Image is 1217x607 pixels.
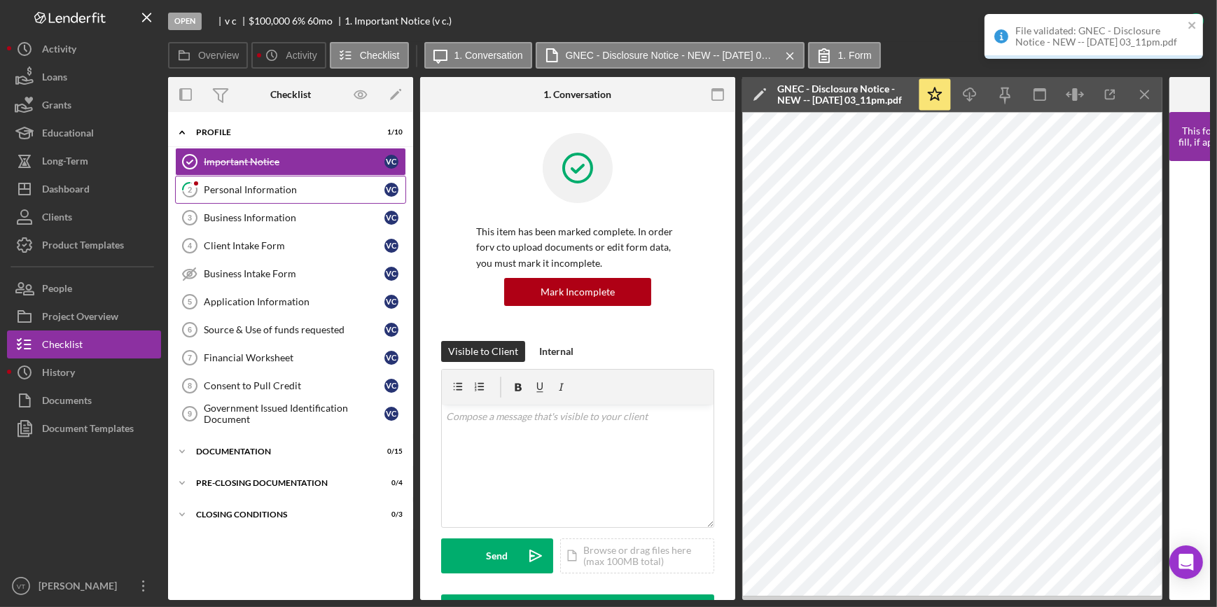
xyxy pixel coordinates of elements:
div: Personal Information [204,184,384,195]
div: Documentation [196,447,368,456]
button: Mark Incomplete [504,278,651,306]
button: Documents [7,386,161,414]
tspan: 2 [188,185,192,194]
button: Checklist [7,330,161,358]
div: File validated: GNEC - Disclosure Notice - NEW -- [DATE] 03_11pm.pdf [1015,25,1183,48]
div: v c [384,379,398,393]
div: 0 / 3 [377,510,403,519]
div: Dashboard [42,175,90,207]
div: Document Templates [42,414,134,446]
a: Dashboard [7,175,161,203]
button: Clients [7,203,161,231]
div: Business Information [204,212,384,223]
div: 60 mo [307,15,333,27]
button: Complete [1122,7,1210,35]
div: Important Notice [204,156,384,167]
div: Checklist [270,89,311,100]
a: Important Noticevc [175,148,406,176]
div: Long-Term [42,147,88,179]
tspan: 6 [188,326,192,334]
div: Activity [42,35,76,67]
a: 9Government Issued Identification Documentvc [175,400,406,428]
div: People [42,274,72,306]
a: 2Personal Informationvc [175,176,406,204]
div: 0 / 15 [377,447,403,456]
div: Product Templates [42,231,124,263]
div: Send [487,538,508,573]
div: 6 % [292,15,305,27]
div: Documents [42,386,92,418]
div: Checklist [42,330,83,362]
div: Mark Incomplete [541,278,615,306]
div: v c [225,15,249,27]
div: Internal [539,341,573,362]
button: 1. Form [808,42,881,69]
button: Loans [7,63,161,91]
a: 5Application Informationvc [175,288,406,316]
div: v c [384,351,398,365]
text: VT [17,582,25,590]
button: Overview [168,42,248,69]
button: 1. Conversation [424,42,532,69]
button: Internal [532,341,580,362]
label: Activity [286,50,317,61]
div: Profile [196,128,368,137]
div: v c [384,183,398,197]
button: Grants [7,91,161,119]
div: Business Intake Form [204,268,384,279]
button: close [1188,20,1197,33]
tspan: 8 [188,382,192,390]
button: Long-Term [7,147,161,175]
tspan: 5 [188,298,192,306]
label: 1. Form [838,50,872,61]
tspan: 9 [188,410,192,418]
button: People [7,274,161,302]
button: Visible to Client [441,341,525,362]
a: 4Client Intake Formvc [175,232,406,260]
div: Source & Use of funds requested [204,324,384,335]
div: Application Information [204,296,384,307]
label: 1. Conversation [454,50,523,61]
a: 8Consent to Pull Creditvc [175,372,406,400]
div: Project Overview [42,302,118,334]
tspan: 3 [188,214,192,222]
button: History [7,358,161,386]
button: Checklist [330,42,409,69]
div: Closing Conditions [196,510,368,519]
a: 6Source & Use of funds requestedvc [175,316,406,344]
label: Overview [198,50,239,61]
p: This item has been marked complete. In order for v c to upload documents or edit form data, you m... [476,224,679,271]
div: v c [384,211,398,225]
div: v c [384,323,398,337]
div: Clients [42,203,72,235]
div: v c [384,295,398,309]
div: History [42,358,75,390]
div: 0 / 4 [377,479,403,487]
div: Client Intake Form [204,240,384,251]
button: Project Overview [7,302,161,330]
label: Checklist [360,50,400,61]
div: v c [384,239,398,253]
label: GNEC - Disclosure Notice - NEW -- [DATE] 03_11pm.pdf [566,50,776,61]
tspan: 7 [188,354,192,362]
div: 1. Conversation [544,89,612,100]
span: $100,000 [249,15,290,27]
button: Educational [7,119,161,147]
div: Visible to Client [448,341,518,362]
button: VT[PERSON_NAME] [7,572,161,600]
button: Product Templates [7,231,161,259]
div: Educational [42,119,94,151]
div: [PERSON_NAME] [35,572,126,603]
div: 1. Important Notice (v c.) [345,15,452,27]
div: Open [168,13,202,30]
div: GNEC - Disclosure Notice - NEW -- [DATE] 03_11pm.pdf [777,83,910,106]
div: Consent to Pull Credit [204,380,384,391]
div: Government Issued Identification Document [204,403,384,425]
